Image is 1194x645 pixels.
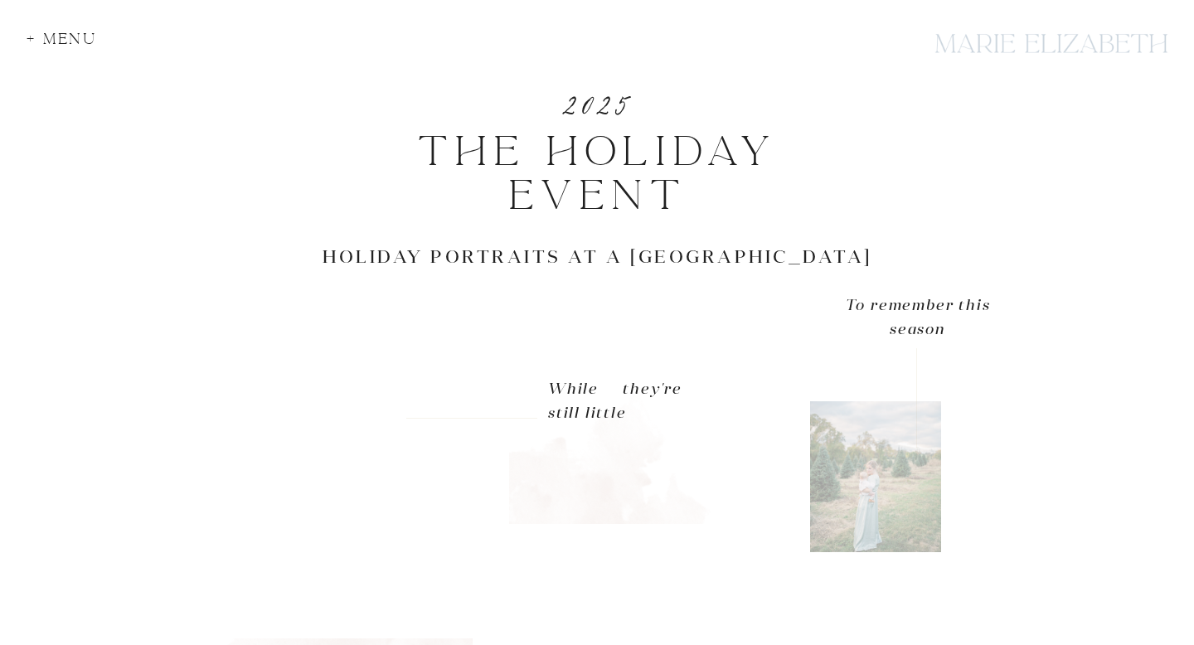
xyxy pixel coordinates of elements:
p: The Holiday Event [274,130,921,169]
p: While they're still little [547,377,682,449]
p: To remember this season [843,293,991,342]
p: 2025 [565,57,629,130]
h3: Holiday portraits at a [GEOGRAPHIC_DATA] [231,245,963,271]
div: + Menu [27,32,107,54]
